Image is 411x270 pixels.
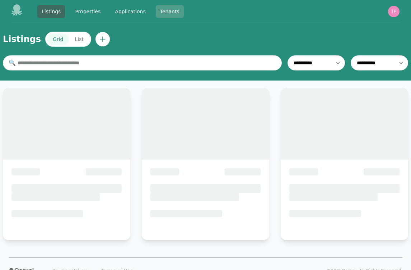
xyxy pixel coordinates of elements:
button: List [69,33,89,45]
button: Create new listing [95,32,110,46]
a: Properties [71,5,105,18]
a: Tenants [156,5,184,18]
a: Applications [111,5,150,18]
h1: Listings [3,33,41,45]
a: Listings [37,5,65,18]
button: Grid [47,33,69,45]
